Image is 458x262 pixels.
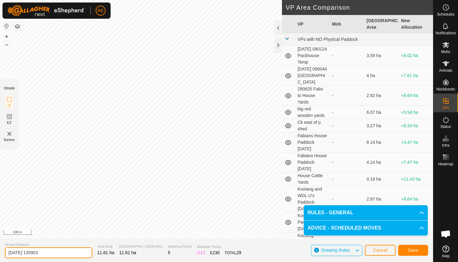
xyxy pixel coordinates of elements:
[442,254,450,258] span: Help
[433,243,458,260] a: Help
[364,46,398,66] td: 3.59 ha
[295,172,330,186] td: House Cattle Yards
[6,130,13,138] img: VP
[398,245,428,256] button: Save
[4,86,15,91] div: DRAW
[438,162,453,166] span: Heatmap
[119,244,163,249] span: [GEOGRAPHIC_DATA] Area
[398,66,433,86] td: +7.61 ha
[437,225,455,243] a: Open chat
[321,248,350,253] span: Drawing Rules
[332,196,362,202] div: -
[364,119,398,133] td: 3.27 ha
[295,186,330,212] td: Koolang and WDL U's Paddock [DATE]
[398,133,433,153] td: +3.47 ha
[437,12,454,16] span: Schedules
[236,250,241,255] span: 29
[4,138,15,142] span: Delete
[332,72,362,79] div: -
[436,87,455,91] span: Neckbands
[364,106,398,119] td: 6.07 ha
[441,50,450,54] span: Mobs
[295,212,330,232] td: Koolang Paddock [DATE]
[119,250,136,255] span: 11.61 ha
[5,242,92,247] span: Virtual Paddock
[398,119,433,133] td: +8.34 ha
[168,244,192,249] span: Watering Points
[197,244,241,250] span: Available Points
[298,37,358,42] span: VPs with NO Physical Paddock
[295,106,330,119] td: big red wooden yards
[7,120,12,125] span: EZ
[364,15,398,33] th: [GEOGRAPHIC_DATA] Area
[200,250,205,255] span: 13
[97,250,114,255] span: 11.61 ha
[3,33,10,40] button: +
[364,66,398,86] td: 4 ha
[3,41,10,48] button: –
[440,125,451,129] span: Status
[332,176,362,182] div: -
[439,69,452,72] span: Animals
[442,143,449,147] span: Infra
[364,186,398,212] td: 2.97 ha
[223,230,241,236] a: Contact Us
[332,123,362,129] div: -
[364,133,398,153] td: 8.14 ha
[364,153,398,172] td: 4.14 ha
[332,52,362,59] div: -
[332,109,362,116] div: -
[7,5,85,16] img: Gallagher Logo
[295,153,330,172] td: Fabians House Paddock [DATE]
[3,22,10,30] button: Reset Map
[398,153,433,172] td: +7.47 ha
[215,250,220,255] span: 30
[398,172,433,186] td: +11.43 ha
[398,186,433,212] td: +8.64 ha
[192,230,215,236] a: Privacy Policy
[408,248,418,253] span: Save
[304,221,428,235] p-accordion-header: ADVICE - SCHEDULED MOVES
[308,224,381,232] span: ADVICE - SCHEDULED MOVES
[364,172,398,186] td: 0.18 ha
[332,139,362,146] div: -
[398,106,433,119] td: +5.54 ha
[295,86,330,106] td: 290625 Fabs to House Yards
[332,159,362,166] div: -
[168,250,170,255] span: 5
[442,106,449,110] span: VPs
[97,244,114,249] span: Total Area
[304,205,428,220] p-accordion-header: RULES - GENERAL
[364,86,398,106] td: 2.92 ha
[308,209,353,216] span: RULES - GENERAL
[295,119,330,133] td: Ck east of p shed
[8,103,11,108] span: IZ
[365,245,396,256] button: Cancel
[436,31,456,35] span: Notifications
[225,250,241,256] div: TOTAL
[295,232,330,252] td: Koolang Paddock 2 [DATE]
[398,15,433,33] th: New Allocation
[295,15,330,33] th: VP
[330,15,364,33] th: Mob
[197,250,205,256] div: IZ
[210,250,220,256] div: EZ
[332,92,362,99] div: -
[14,23,21,30] button: Map Layers
[98,7,103,14] span: RE
[295,66,330,86] td: [DATE] 080044 [GEOGRAPHIC_DATA]
[398,46,433,66] td: +8.02 ha
[373,248,388,253] span: Cancel
[295,46,330,66] td: [DATE] 080124 Packhouse Temp
[398,86,433,106] td: +8.69 ha
[295,133,330,153] td: Fabians House Paddock [DATE]
[286,4,433,11] h2: VP Area Comparison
